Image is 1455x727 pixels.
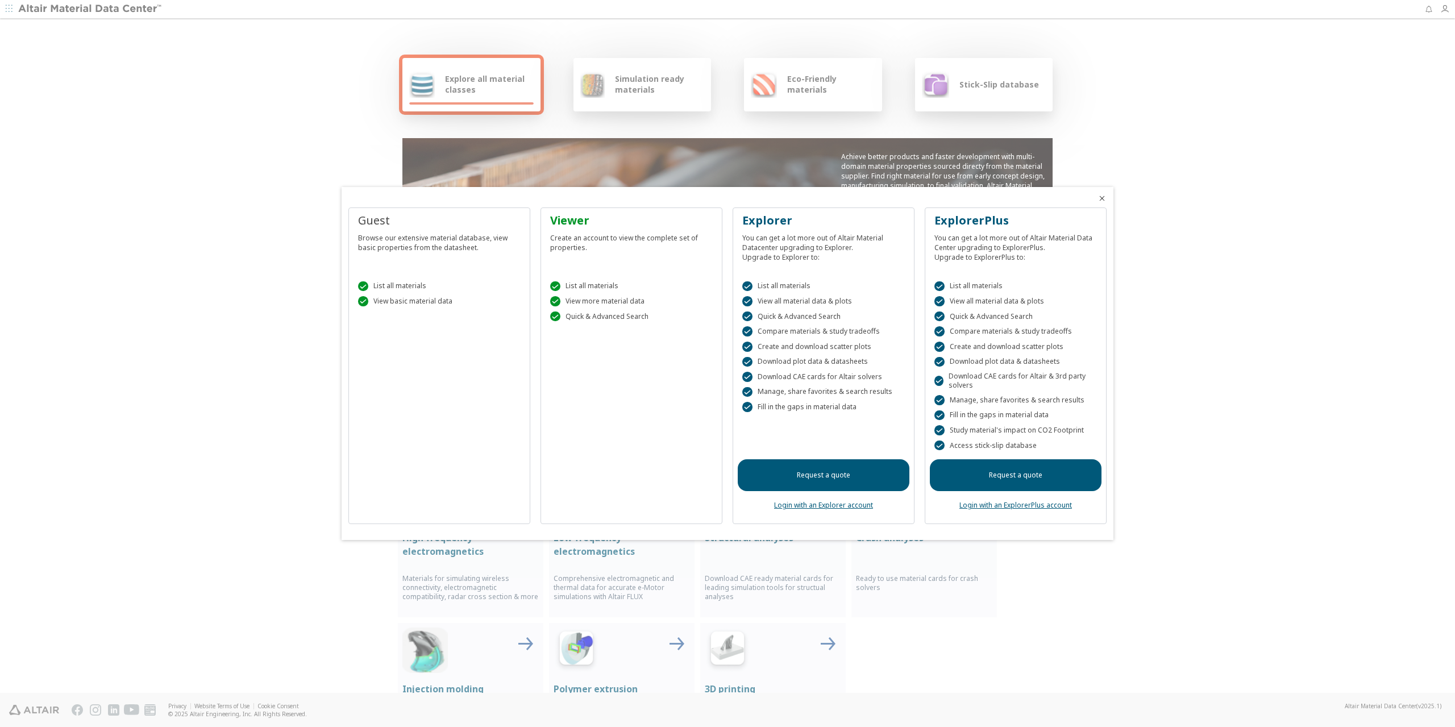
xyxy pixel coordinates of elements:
[742,213,905,229] div: Explorer
[930,459,1101,491] a: Request a quote
[742,357,753,367] div: 
[934,326,945,337] div: 
[742,311,905,322] div: Quick & Advanced Search
[934,296,1097,306] div: View all material data & plots
[934,425,1097,435] div: Study material's impact on CO2 Footprint
[550,229,713,252] div: Create an account to view the complete set of properties.
[742,281,905,292] div: List all materials
[358,281,368,292] div: 
[934,342,1097,352] div: Create and download scatter plots
[934,376,943,386] div: 
[934,410,1097,421] div: Fill in the gaps in material data
[742,326,753,337] div: 
[742,326,905,337] div: Compare materials & study tradeoffs
[358,296,521,306] div: View basic material data
[934,395,1097,405] div: Manage, share favorites & search results
[934,311,1097,322] div: Quick & Advanced Search
[934,281,945,292] div: 
[358,229,521,252] div: Browse our extensive material database, view basic properties from the datasheet.
[742,372,905,382] div: Download CAE cards for Altair solvers
[934,357,945,367] div: 
[742,281,753,292] div: 
[934,342,945,352] div: 
[742,387,905,397] div: Manage, share favorites & search results
[774,500,873,510] a: Login with an Explorer account
[742,296,905,306] div: View all material data & plots
[742,311,753,322] div: 
[742,387,753,397] div: 
[550,281,560,292] div: 
[934,357,1097,367] div: Download plot data & datasheets
[934,326,1097,337] div: Compare materials & study tradeoffs
[742,402,905,412] div: Fill in the gaps in material data
[934,229,1097,262] div: You can get a lot more out of Altair Material Data Center upgrading to ExplorerPlus. Upgrade to E...
[358,296,368,306] div: 
[742,372,753,382] div: 
[934,441,1097,451] div: Access stick-slip database
[742,342,753,352] div: 
[1098,194,1107,203] button: Close
[358,281,521,292] div: List all materials
[959,500,1072,510] a: Login with an ExplorerPlus account
[742,296,753,306] div: 
[742,402,753,412] div: 
[934,372,1097,390] div: Download CAE cards for Altair & 3rd party solvers
[550,311,713,322] div: Quick & Advanced Search
[742,342,905,352] div: Create and download scatter plots
[358,213,521,229] div: Guest
[738,459,909,491] a: Request a quote
[934,410,945,421] div: 
[934,425,945,435] div: 
[550,296,713,306] div: View more material data
[550,311,560,322] div: 
[742,229,905,262] div: You can get a lot more out of Altair Material Datacenter upgrading to Explorer. Upgrade to Explor...
[742,357,905,367] div: Download plot data & datasheets
[934,213,1097,229] div: ExplorerPlus
[934,395,945,405] div: 
[934,311,945,322] div: 
[550,213,713,229] div: Viewer
[550,296,560,306] div: 
[550,281,713,292] div: List all materials
[934,281,1097,292] div: List all materials
[934,296,945,306] div: 
[934,441,945,451] div: 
